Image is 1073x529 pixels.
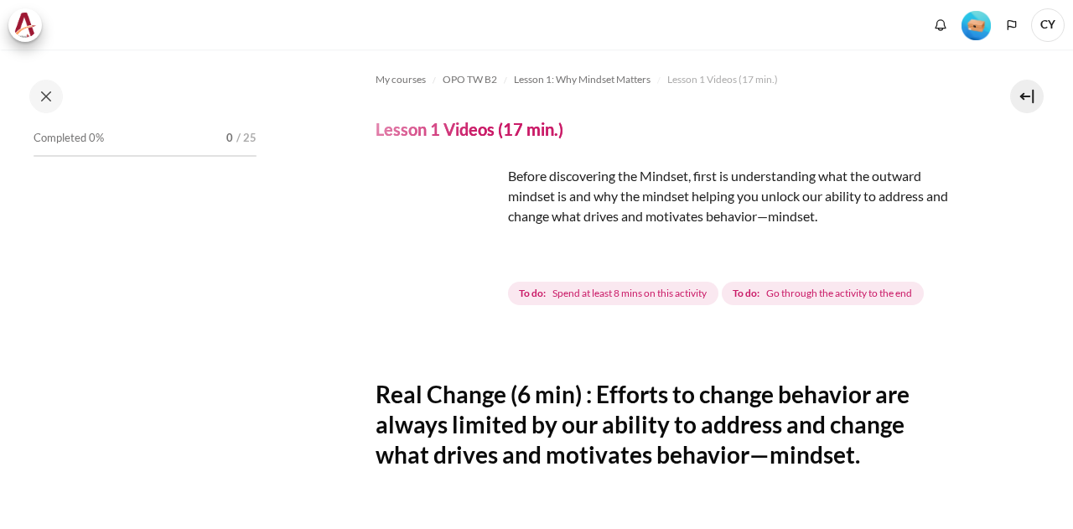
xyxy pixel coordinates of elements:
a: Lesson 1: Why Mindset Matters [514,70,651,90]
span: / 25 [236,130,257,147]
a: My courses [376,70,426,90]
img: fdf [376,166,501,292]
p: Before discovering the Mindset, first is understanding what the outward mindset is and why the mi... [376,166,954,226]
a: OPO TW B2 [443,70,497,90]
span: 0 [226,130,233,147]
span: CY [1031,8,1065,42]
span: Lesson 1 Videos (17 min.) [667,72,778,87]
div: Show notification window with no new notifications [928,13,953,38]
span: Completed 0% [34,130,104,147]
span: Spend at least 8 mins on this activity [552,286,707,301]
strong: To do: [733,286,759,301]
a: Architeck Architeck [8,8,50,42]
div: Completion requirements for Lesson 1 Videos (17 min.) [508,278,927,309]
a: Lesson 1 Videos (17 min.) [667,70,778,90]
a: Level #1 [955,9,998,40]
strong: To do: [519,286,546,301]
h2: Real Change (6 min) : Efforts to change behavior are always limited by our ability to address and... [376,379,954,470]
span: OPO TW B2 [443,72,497,87]
img: Level #1 [962,11,991,40]
button: Languages [999,13,1024,38]
img: Architeck [13,13,37,38]
span: Lesson 1: Why Mindset Matters [514,72,651,87]
nav: Navigation bar [376,66,954,93]
a: User menu [1031,8,1065,42]
h4: Lesson 1 Videos (17 min.) [376,118,563,140]
div: Level #1 [962,9,991,40]
span: Go through the activity to the end [766,286,912,301]
span: My courses [376,72,426,87]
